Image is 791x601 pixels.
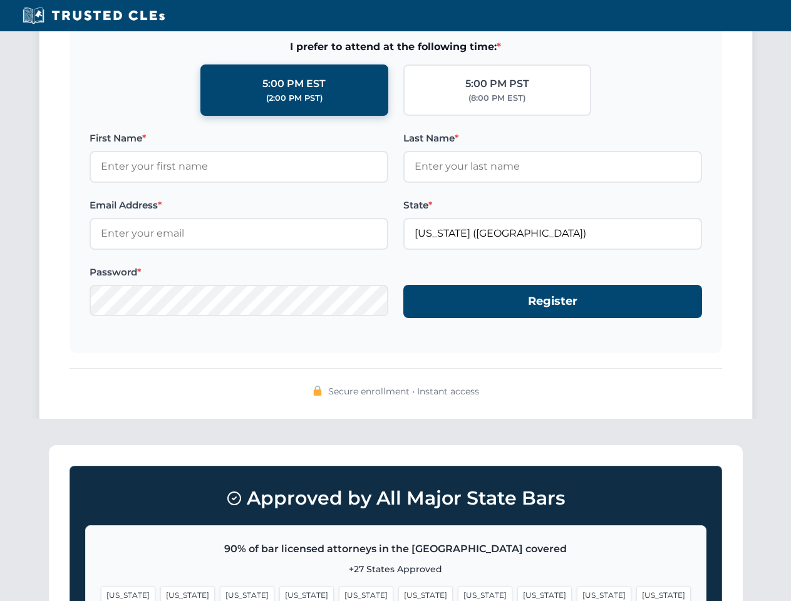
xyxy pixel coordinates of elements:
[90,131,388,146] label: First Name
[85,481,706,515] h3: Approved by All Major State Bars
[403,218,702,249] input: Florida (FL)
[468,92,525,105] div: (8:00 PM EST)
[403,131,702,146] label: Last Name
[266,92,323,105] div: (2:00 PM PST)
[313,386,323,396] img: 🔒
[90,39,702,55] span: I prefer to attend at the following time:
[90,198,388,213] label: Email Address
[262,76,326,92] div: 5:00 PM EST
[90,265,388,280] label: Password
[90,151,388,182] input: Enter your first name
[403,285,702,318] button: Register
[90,218,388,249] input: Enter your email
[101,562,691,576] p: +27 States Approved
[19,6,168,25] img: Trusted CLEs
[465,76,529,92] div: 5:00 PM PST
[403,151,702,182] input: Enter your last name
[328,384,479,398] span: Secure enrollment • Instant access
[403,198,702,213] label: State
[101,541,691,557] p: 90% of bar licensed attorneys in the [GEOGRAPHIC_DATA] covered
